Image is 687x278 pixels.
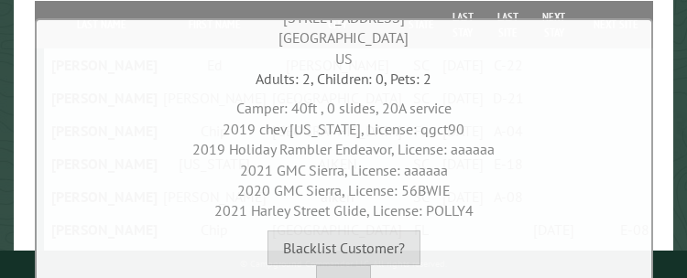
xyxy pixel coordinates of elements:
button: Blacklist Customer? [267,230,420,265]
th: City [269,1,405,48]
span: 2019 Holiday Rambler Endeavor, License: aaaaaa [192,140,495,158]
span: 2021 Harley Street Glide, License: POLLY4 [214,201,474,219]
th: Last Site [487,1,529,48]
span: 2021 GMC Sierra, License: aaaaaa [240,161,448,179]
th: Next Stay [529,1,579,48]
th: State [405,1,438,48]
th: Last Stay [438,1,487,48]
th: Last Name [44,1,160,48]
span: 2020 GMC Sierra, License: 56BWIE [237,181,450,199]
div: Camper: 40ft , 0 slides, 20A service [41,89,647,220]
th: First Name [160,1,269,48]
span: 2019 chev [US_STATE], License: qgct90 [223,120,464,138]
div: Adults: 2, Children: 0, Pets: 2 [41,69,647,89]
th: Next Site [580,1,653,48]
